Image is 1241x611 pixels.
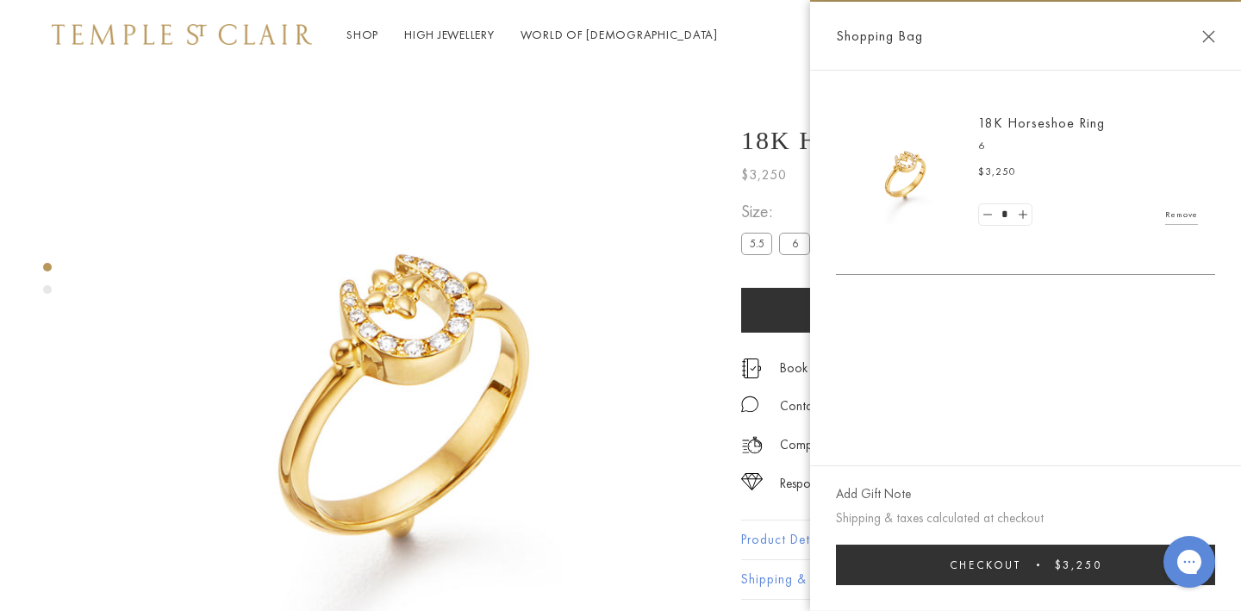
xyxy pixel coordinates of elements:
[741,560,1189,599] button: Shipping & Returns
[836,25,923,47] span: Shopping Bag
[1155,530,1224,594] iframe: Gorgias live chat messenger
[978,114,1105,132] a: 18K Horseshoe Ring
[43,259,52,308] div: Product gallery navigation
[780,358,894,377] a: Book an Appointment
[780,396,907,417] div: Contact an Ambassador
[52,24,312,45] img: Temple St. Clair
[978,138,1198,155] p: 6
[1013,204,1031,226] a: Set quantity to 2
[346,24,718,46] nav: Main navigation
[521,27,718,42] a: World of [DEMOGRAPHIC_DATA]World of [DEMOGRAPHIC_DATA]
[741,473,763,490] img: icon_sourcing.svg
[346,27,378,42] a: ShopShop
[741,233,772,254] label: 5.5
[950,558,1021,572] span: Checkout
[1202,30,1215,43] button: Close Shopping Bag
[780,473,889,495] div: Responsible Sourcing
[741,288,1131,333] button: Add to bag
[741,197,969,226] span: Size:
[836,508,1215,529] p: Shipping & taxes calculated at checkout
[1055,558,1102,572] span: $3,250
[979,204,996,226] a: Set quantity to 0
[741,126,1045,155] h1: 18K Horseshoe Ring
[741,164,787,186] span: $3,250
[741,521,1189,559] button: Product Details
[741,434,763,456] img: icon_delivery.svg
[836,545,1215,585] button: Checkout $3,250
[836,483,911,505] button: Add Gift Note
[779,233,810,254] label: 6
[741,396,758,413] img: MessageIcon-01_2.svg
[978,164,1016,181] span: $3,250
[1165,205,1198,224] a: Remove
[853,121,957,224] img: 18K Horseshoe Ring
[404,27,495,42] a: High JewelleryHigh Jewellery
[741,358,762,378] img: icon_appointment.svg
[780,434,964,456] p: Complimentary Delivery and Returns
